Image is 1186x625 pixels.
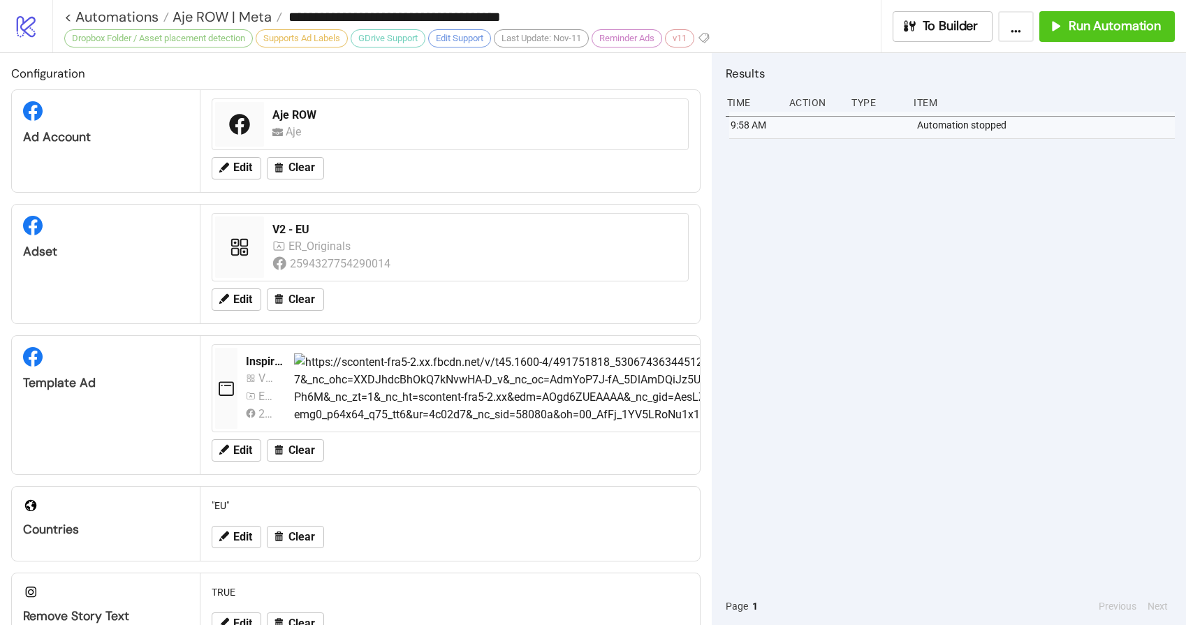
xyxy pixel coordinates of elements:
div: Supports Ad Labels [256,29,348,47]
span: Edit [233,531,252,543]
img: https://scontent-fra5-2.xx.fbcdn.net/v/t45.1600-4/491751818_530674363445121_7033063191054262190_n... [294,353,1073,424]
span: Clear [288,531,315,543]
div: Adset [23,244,189,260]
button: Edit [212,439,261,462]
div: 2594327754290014 [258,405,277,422]
button: Clear [267,288,324,311]
div: Dropbox Folder / Asset placement detection [64,29,253,47]
span: Clear [288,293,315,306]
div: Template Ad [23,375,189,391]
button: Run Automation [1039,11,1175,42]
div: TRUE [206,579,694,605]
div: Type [850,89,902,116]
div: Remove Story Text [23,608,189,624]
h2: Results [726,64,1175,82]
div: v11 [665,29,694,47]
button: 1 [748,598,762,614]
button: Clear [267,439,324,462]
button: Clear [267,157,324,179]
div: Aje ROW [272,108,680,123]
button: ... [998,11,1034,42]
button: Edit [212,157,261,179]
span: Clear [288,444,315,457]
div: Countries [23,522,189,538]
div: Aje [286,123,307,140]
span: Edit [233,161,252,174]
div: ER_Originals [288,237,354,255]
div: "EU" [206,492,694,519]
button: Edit [212,288,261,311]
div: V1 - EU [258,369,277,387]
a: Aje ROW | Meta [169,10,282,24]
div: ER_Originals [258,388,277,405]
div: Last Update: Nov-11 [494,29,589,47]
span: Run Automation [1069,18,1161,34]
button: Previous [1095,598,1141,614]
h2: Configuration [11,64,701,82]
span: Page [726,598,748,614]
span: Clear [288,161,315,174]
div: Inspirational_BAU_NewDrop_Polished_Aje_AprilDrop3_BeholdMiniDress_Image_20250423_Automatic_ROW [246,354,283,369]
div: Item [912,89,1175,116]
div: Automation stopped [916,112,1178,138]
div: GDrive Support [351,29,425,47]
span: Edit [233,444,252,457]
button: Next [1143,598,1172,614]
span: Edit [233,293,252,306]
div: Ad Account [23,129,189,145]
div: Time [726,89,778,116]
div: 2594327754290014 [290,255,393,272]
div: V2 - EU [272,222,680,237]
div: Action [788,89,840,116]
div: Reminder Ads [592,29,662,47]
div: Edit Support [428,29,491,47]
a: < Automations [64,10,169,24]
div: 9:58 AM [729,112,782,138]
span: To Builder [923,18,979,34]
button: Edit [212,526,261,548]
span: Aje ROW | Meta [169,8,272,26]
button: Clear [267,526,324,548]
button: To Builder [893,11,993,42]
